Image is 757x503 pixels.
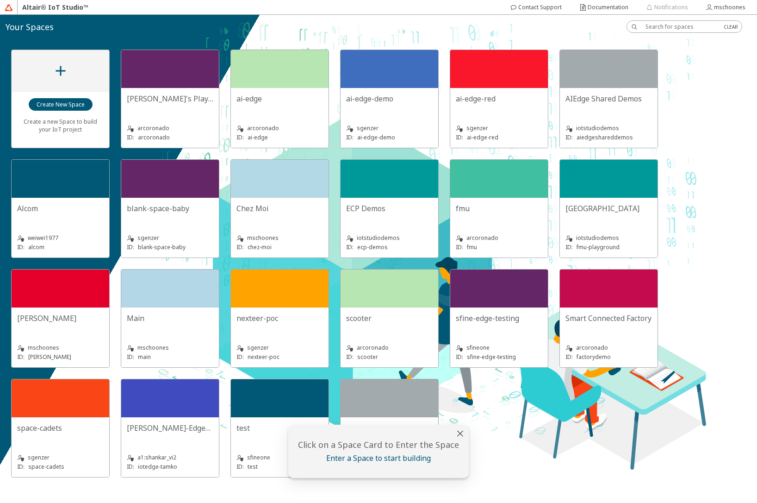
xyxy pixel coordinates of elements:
[17,423,104,433] unity-typography: space-cadets
[127,343,213,352] unity-typography: mschoones
[456,94,542,104] unity-typography: ai-edge-red
[17,111,104,139] unity-typography: Create a new Space to build your IoT project
[357,353,378,361] p: scooter
[17,243,25,251] p: ID:
[236,313,323,323] unity-typography: nexteer-poc
[138,243,186,251] p: blank-space-baby
[565,233,652,243] unity-typography: iotstudiodemos
[127,124,213,133] unity-typography: arcoronado
[346,353,354,361] p: ID:
[565,243,573,251] p: ID:
[248,243,272,251] p: chez-moi
[17,453,104,462] unity-typography: sgenzer
[565,343,652,352] unity-typography: arcoronado
[236,343,323,352] unity-typography: sgenzer
[357,243,388,251] p: ecp-demos
[127,94,213,104] unity-typography: [PERSON_NAME]'s Playground
[565,133,573,141] p: ID:
[17,203,104,214] unity-typography: Alcom
[577,353,611,361] p: factorydemo
[236,203,323,214] unity-typography: Chez Moi
[577,133,633,141] p: aiedgeshareddemos
[565,353,573,361] p: ID:
[17,463,25,471] p: ID:
[127,233,213,243] unity-typography: sgenzer
[17,343,104,352] unity-typography: mschoones
[357,133,395,141] p: ai-edge-demo
[456,203,542,214] unity-typography: fmu
[28,353,71,361] p: [PERSON_NAME]
[236,453,323,462] unity-typography: sfineone
[236,124,323,133] unity-typography: arcoronado
[456,313,542,323] unity-typography: sfine-edge-testing
[138,463,177,471] p: iotedge-tamko
[346,203,433,214] unity-typography: ECP Demos
[294,453,464,463] unity-typography: Enter a Space to start building
[456,343,542,352] unity-typography: sfineone
[456,243,463,251] p: ID:
[17,353,25,361] p: ID:
[565,94,652,104] unity-typography: AIEdge Shared Demos
[346,313,433,323] unity-typography: scooter
[346,124,433,133] unity-typography: sgenzer
[127,353,134,361] p: ID:
[236,233,323,243] unity-typography: mschoones
[17,313,104,323] unity-typography: [PERSON_NAME]
[346,233,433,243] unity-typography: iotstudiodemos
[346,133,354,141] p: ID:
[456,233,542,243] unity-typography: arcoronado
[456,353,463,361] p: ID:
[127,203,213,214] unity-typography: blank-space-baby
[28,463,64,471] p: space-cadets
[346,423,433,433] unity-typography: Vulcan Cars
[248,133,268,141] p: ai-edge
[456,133,463,141] p: ID:
[28,243,44,251] p: alcom
[467,133,498,141] p: ai-edge-red
[127,133,134,141] p: ID:
[248,353,279,361] p: nexteer-poc
[138,133,170,141] p: arcoronado
[17,233,104,243] unity-typography: weiwei1977
[138,353,151,361] p: main
[346,243,354,251] p: ID:
[467,243,477,251] p: fmu
[127,243,134,251] p: ID:
[248,463,258,471] p: test
[467,353,516,361] p: sfine-edge-testing
[236,133,244,141] p: ID:
[294,439,464,450] unity-typography: Click on a Space Card to Enter the Space
[565,124,652,133] unity-typography: iotstudiodemos
[236,463,244,471] p: ID:
[577,243,620,251] p: fmu-playground
[236,94,323,104] unity-typography: ai-edge
[456,124,542,133] unity-typography: sgenzer
[565,203,652,214] unity-typography: [GEOGRAPHIC_DATA]
[236,353,244,361] p: ID:
[127,463,134,471] p: ID:
[346,343,433,352] unity-typography: arcoronado
[127,313,213,323] unity-typography: Main
[127,453,213,462] unity-typography: a1:shankar_vi2
[565,313,652,323] unity-typography: Smart Connected Factory
[236,243,244,251] p: ID:
[236,423,323,433] unity-typography: test
[346,94,433,104] unity-typography: ai-edge-demo
[127,423,213,433] unity-typography: [PERSON_NAME]-EdgeApps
